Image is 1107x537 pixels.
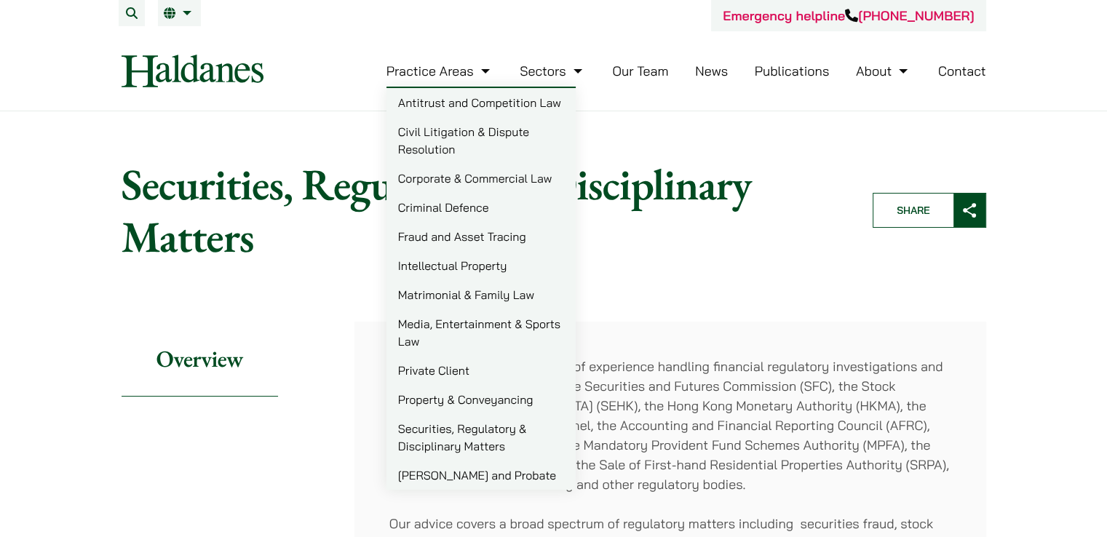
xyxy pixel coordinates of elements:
[386,356,576,385] a: Private Client
[386,164,576,193] a: Corporate & Commercial Law
[938,63,986,79] a: Contact
[856,63,911,79] a: About
[386,88,576,117] a: Antitrust and Competition Law
[386,251,576,280] a: Intellectual Property
[873,194,953,227] span: Share
[122,322,278,397] h2: Overview
[386,414,576,461] a: Securities, Regulatory & Disciplinary Matters
[386,222,576,251] a: Fraud and Asset Tracing
[723,7,974,24] a: Emergency helpline[PHONE_NUMBER]
[520,63,585,79] a: Sectors
[873,193,986,228] button: Share
[122,55,263,87] img: Logo of Haldanes
[386,461,576,490] a: [PERSON_NAME] and Probate
[695,63,728,79] a: News
[386,385,576,414] a: Property & Conveyancing
[122,158,848,263] h1: Securities, Regulatory & Disciplinary Matters
[612,63,668,79] a: Our Team
[386,117,576,164] a: Civil Litigation & Dispute Resolution
[386,309,576,356] a: Media, Entertainment & Sports Law
[389,357,951,494] p: [PERSON_NAME] has a wealth of experience handling financial regulatory investigations and proceed...
[755,63,830,79] a: Publications
[386,193,576,222] a: Criminal Defence
[386,63,493,79] a: Practice Areas
[386,280,576,309] a: Matrimonial & Family Law
[164,7,195,19] a: EN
